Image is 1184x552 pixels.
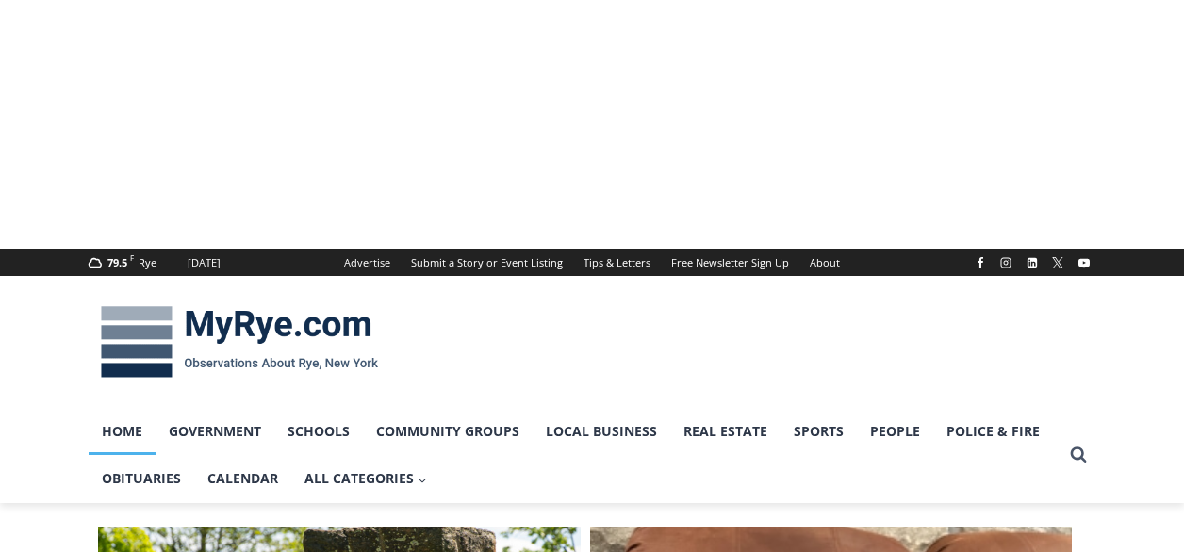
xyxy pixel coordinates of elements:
a: Sports [781,408,857,455]
span: F [130,252,134,263]
div: [DATE] [188,254,221,271]
a: Home [89,408,156,455]
a: Local Business [533,408,670,455]
a: About [799,249,850,276]
span: All Categories [304,468,427,489]
a: Real Estate [670,408,781,455]
a: X [1046,252,1069,274]
nav: Primary Navigation [89,408,1061,503]
nav: Secondary Navigation [334,249,850,276]
a: Calendar [194,455,291,502]
a: Linkedin [1021,252,1044,274]
a: People [857,408,933,455]
a: Submit a Story or Event Listing [401,249,573,276]
button: View Search Form [1061,438,1095,472]
a: Community Groups [363,408,533,455]
a: Advertise [334,249,401,276]
div: Rye [139,254,156,271]
a: YouTube [1073,252,1095,274]
a: Free Newsletter Sign Up [661,249,799,276]
a: Schools [274,408,363,455]
a: Obituaries [89,455,194,502]
a: Instagram [995,252,1017,274]
a: Tips & Letters [573,249,661,276]
a: All Categories [291,455,440,502]
img: MyRye.com [89,293,390,391]
a: Government [156,408,274,455]
span: 79.5 [107,255,127,269]
a: Police & Fire [933,408,1053,455]
a: Facebook [969,252,992,274]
